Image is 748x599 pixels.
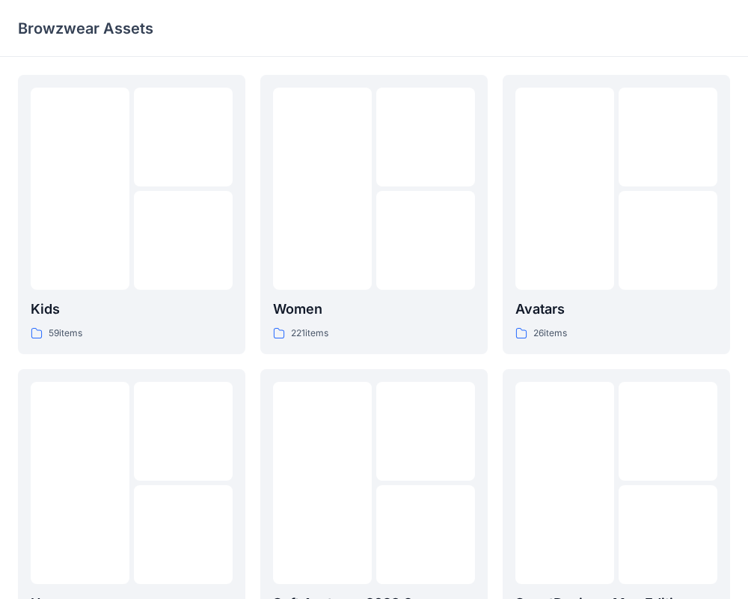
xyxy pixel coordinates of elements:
a: Kids59items [18,75,245,354]
p: Avatars [515,299,717,320]
p: 59 items [49,326,82,341]
p: Browzwear Assets [18,18,153,39]
p: Women [273,299,475,320]
p: 221 items [291,326,328,341]
a: Women221items [260,75,488,354]
p: 26 items [533,326,567,341]
p: Kids [31,299,233,320]
a: Avatars26items [503,75,730,354]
